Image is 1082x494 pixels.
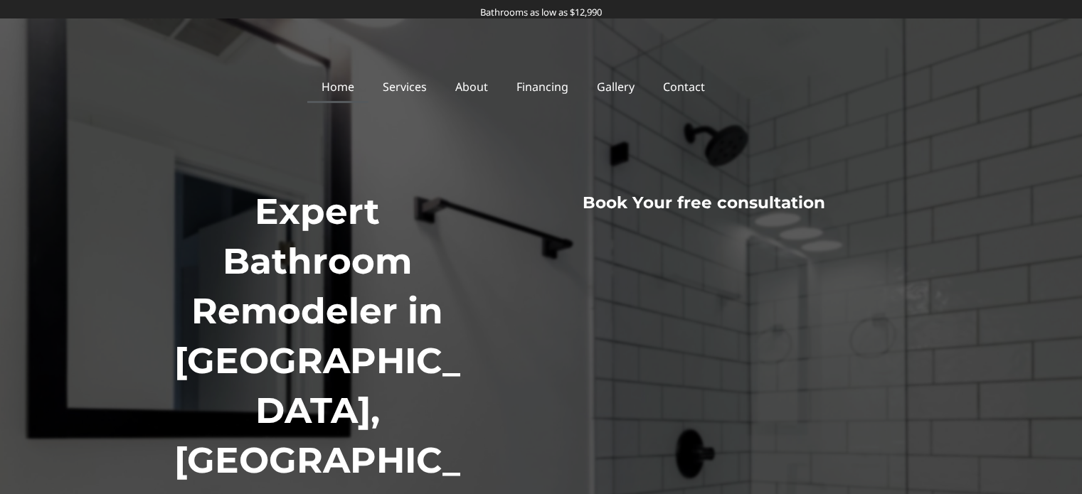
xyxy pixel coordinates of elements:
a: Contact [649,70,719,103]
a: Services [368,70,441,103]
a: Financing [502,70,583,103]
a: About [441,70,502,103]
a: Home [307,70,368,103]
a: Gallery [583,70,649,103]
h3: Book Your free consultation [489,193,918,214]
